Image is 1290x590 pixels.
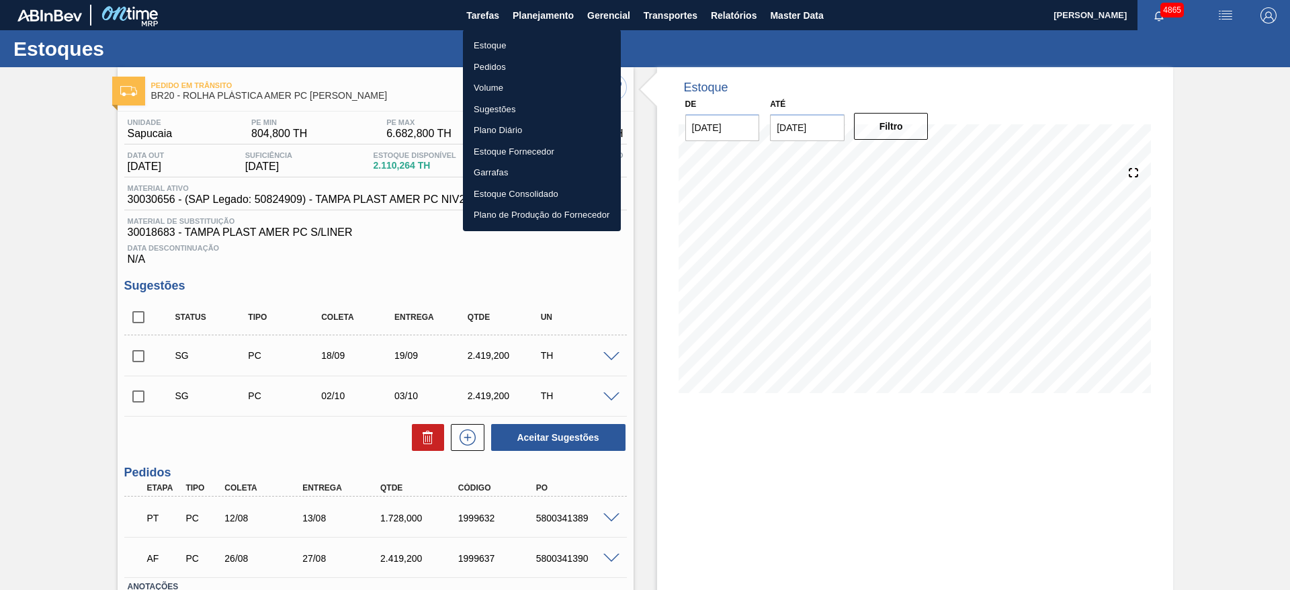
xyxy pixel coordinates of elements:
[463,120,621,141] a: Plano Diário
[463,141,621,163] a: Estoque Fornecedor
[463,204,621,226] a: Plano de Produção do Fornecedor
[463,162,621,183] a: Garrafas
[463,35,621,56] a: Estoque
[463,99,621,120] a: Sugestões
[463,56,621,78] a: Pedidos
[463,77,621,99] a: Volume
[463,183,621,205] a: Estoque Consolidado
